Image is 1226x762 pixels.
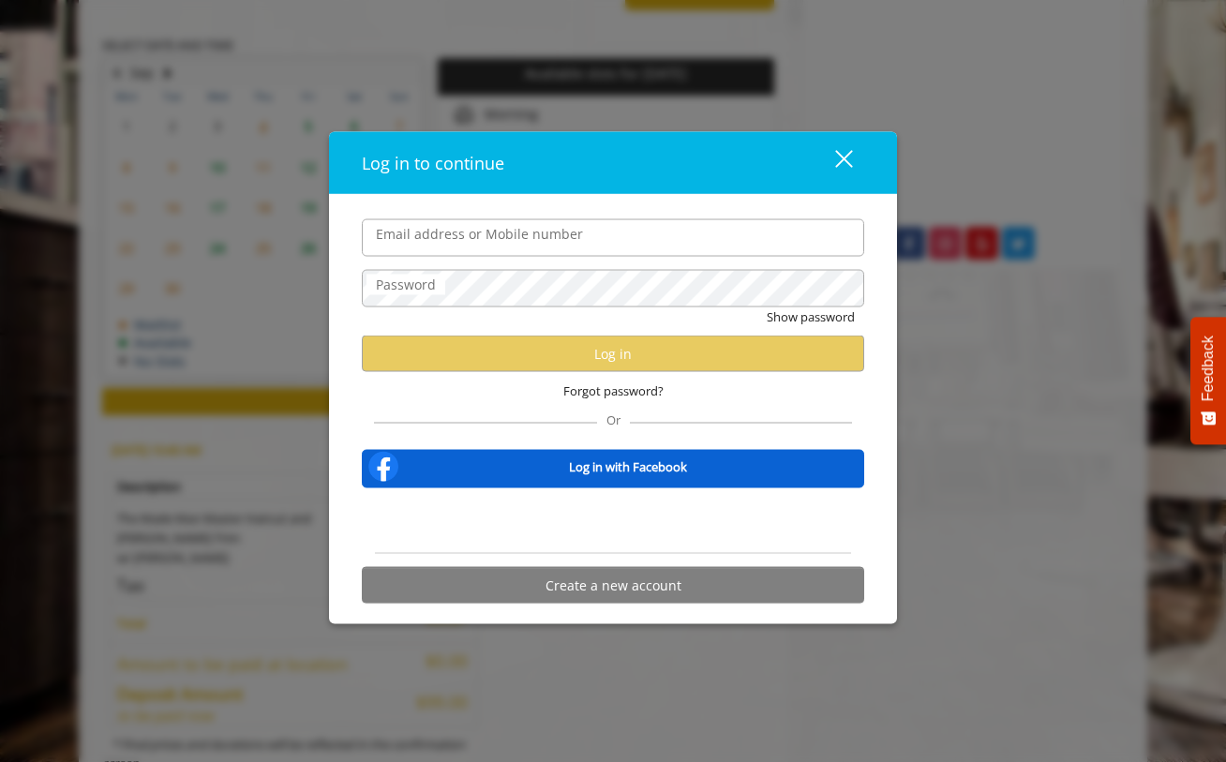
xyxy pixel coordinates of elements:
[569,456,687,476] b: Log in with Facebook
[362,218,864,256] input: Email address or Mobile number
[362,336,864,372] button: Log in
[800,143,864,182] button: close dialog
[767,306,855,326] button: Show password
[362,269,864,306] input: Password
[362,151,504,173] span: Log in to continue
[1190,317,1226,444] button: Feedback - Show survey
[597,411,630,428] span: Or
[366,274,445,294] label: Password
[563,381,664,401] span: Forgot password?
[498,501,728,542] iframe: Sign in with Google Button
[365,448,402,486] img: facebook-logo
[814,148,851,176] div: close dialog
[362,567,864,604] button: Create a new account
[366,223,592,244] label: Email address or Mobile number
[1200,336,1217,401] span: Feedback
